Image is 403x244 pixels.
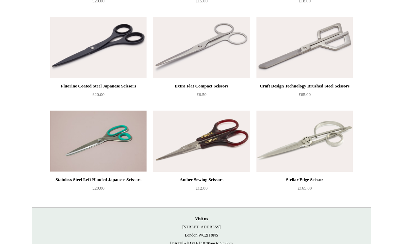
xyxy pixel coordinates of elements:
[258,82,351,90] div: Craft Design Technology Brushed Steel Scissors
[153,111,250,172] img: Amber Sewing Scissors
[50,17,147,78] a: Fluorine Coated Steel Japanese Scissors Fluorine Coated Steel Japanese Scissors
[153,82,250,110] a: Extra Flat Compact Scissors £6.50
[299,92,311,97] span: £65.00
[50,176,147,204] a: Stainless Steel Left Handed Japanese Scissors £20.00
[153,176,250,204] a: Amber Sewing Scissors £12.00
[50,111,147,172] a: Stainless Steel Left Handed Japanese Scissors Stainless Steel Left Handed Japanese Scissors
[195,185,208,191] span: £12.00
[52,176,145,184] div: Stainless Steel Left Handed Japanese Scissors
[92,185,104,191] span: £20.00
[256,176,353,204] a: Stellar Edge Scissor £165.00
[155,82,248,90] div: Extra Flat Compact Scissors
[153,17,250,78] a: Extra Flat Compact Scissors Extra Flat Compact Scissors
[256,82,353,110] a: Craft Design Technology Brushed Steel Scissors £65.00
[153,17,250,78] img: Extra Flat Compact Scissors
[256,111,353,172] img: Stellar Edge Scissor
[258,176,351,184] div: Stellar Edge Scissor
[256,17,353,78] a: Craft Design Technology Brushed Steel Scissors Craft Design Technology Brushed Steel Scissors
[153,111,250,172] a: Amber Sewing Scissors Amber Sewing Scissors
[298,185,312,191] span: £165.00
[155,176,248,184] div: Amber Sewing Scissors
[52,82,145,90] div: Fluorine Coated Steel Japanese Scissors
[256,111,353,172] a: Stellar Edge Scissor Stellar Edge Scissor
[196,92,206,97] span: £6.50
[50,82,147,110] a: Fluorine Coated Steel Japanese Scissors £20.00
[256,17,353,78] img: Craft Design Technology Brushed Steel Scissors
[195,216,208,221] strong: Visit us
[92,92,104,97] span: £20.00
[50,111,147,172] img: Stainless Steel Left Handed Japanese Scissors
[50,17,147,78] img: Fluorine Coated Steel Japanese Scissors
